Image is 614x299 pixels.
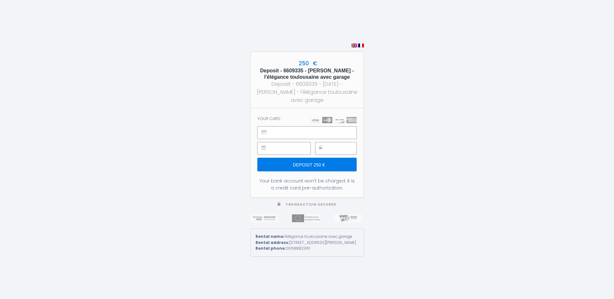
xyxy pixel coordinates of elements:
[272,127,356,139] iframe: Secure payment input frame
[358,44,364,47] img: fr.png
[351,44,357,47] img: en.png
[256,246,359,252] div: 0668882961
[297,60,317,67] span: 250 €
[256,240,289,245] strong: Rental address:
[286,202,336,207] span: Transaction secured
[257,116,280,121] h3: Your card
[272,142,310,154] iframe: Secure payment input frame
[256,68,358,80] h5: Deposit - 6609335 - [PERSON_NAME] - l'élégance toulousaine avec garage
[256,246,286,251] strong: Rental phone:
[256,240,359,246] div: [STREET_ADDRESS][PERSON_NAME]
[257,177,356,191] div: Your bank account won't be charged. It is a credit card pre-authorization.
[257,158,356,171] input: Deposit 250 €
[310,117,357,123] img: carts.png
[256,80,358,104] div: Deposit - 6609335 - [DATE] - [PERSON_NAME] - l'élégance toulousaine avec garage
[256,234,285,239] strong: Rental name:
[256,234,359,240] div: l'élégance toulousaine avec garage
[330,142,356,154] iframe: Secure payment input frame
